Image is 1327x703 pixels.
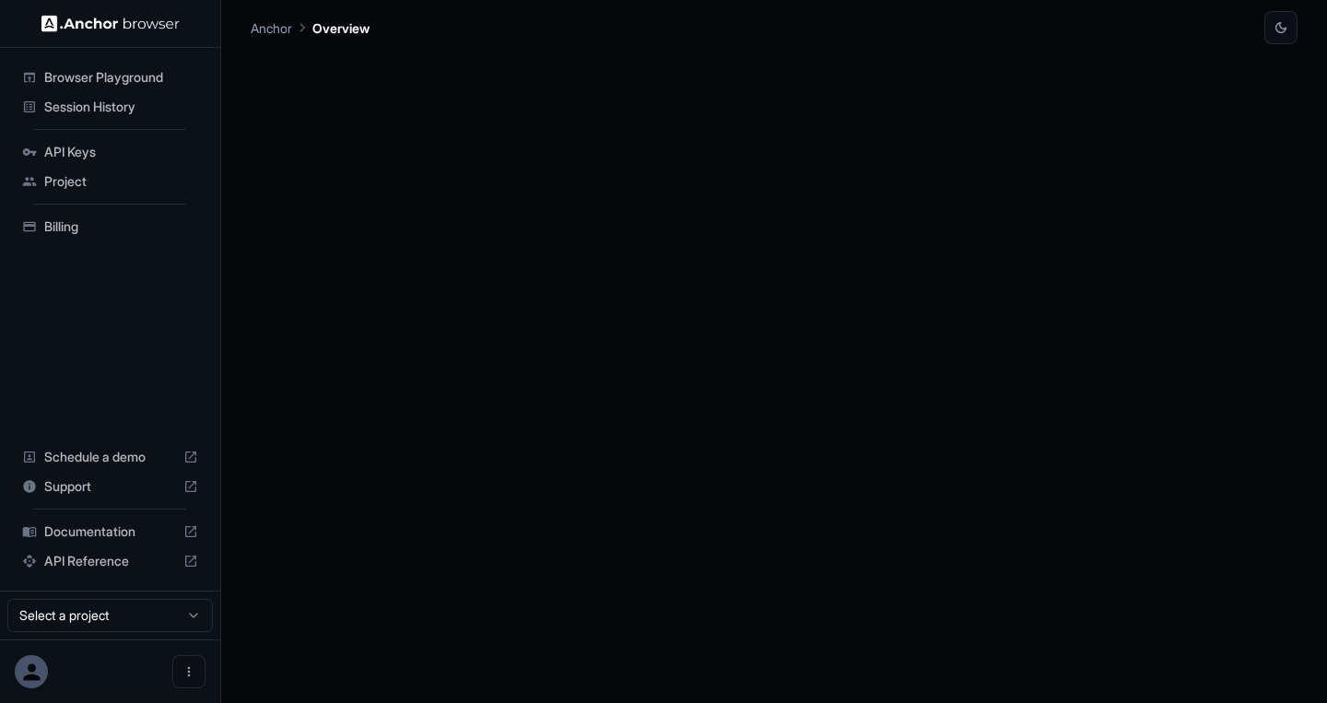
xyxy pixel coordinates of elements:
span: Support [44,477,176,496]
div: API Reference [15,546,206,576]
span: Browser Playground [44,68,198,87]
div: Support [15,472,206,501]
p: Anchor [251,18,292,38]
span: Documentation [44,522,176,541]
div: Documentation [15,517,206,546]
span: Schedule a demo [44,448,176,466]
img: Anchor Logo [41,15,180,32]
div: Session History [15,92,206,122]
span: Billing [44,217,198,236]
p: Overview [312,18,370,38]
div: Schedule a demo [15,442,206,472]
button: Open menu [172,655,206,688]
span: API Reference [44,552,176,570]
span: Session History [44,98,198,116]
div: Browser Playground [15,63,206,92]
nav: breadcrumb [251,18,370,38]
div: Project [15,167,206,196]
span: API Keys [44,143,198,161]
div: Billing [15,212,206,241]
div: API Keys [15,137,206,167]
span: Project [44,172,198,191]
